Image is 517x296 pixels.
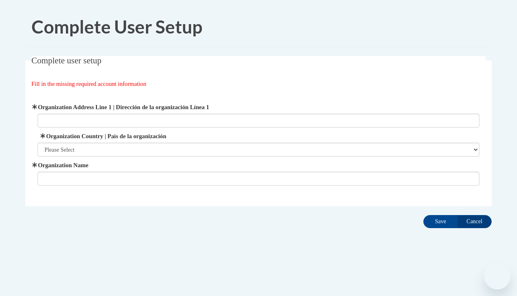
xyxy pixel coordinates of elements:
[38,103,480,112] label: Organization Address Line 1 | Dirección de la organización Línea 1
[457,215,492,228] input: Cancel
[31,16,202,37] span: Complete User Setup
[31,56,101,65] span: Complete user setup
[38,172,480,186] input: Metadata input
[484,263,510,289] iframe: Button to launch messaging window
[38,114,480,128] input: Metadata input
[31,81,146,87] span: Fill in the missing required account information
[38,132,480,141] label: Organization Country | País de la organización
[423,215,458,228] input: Save
[38,161,480,170] label: Organization Name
